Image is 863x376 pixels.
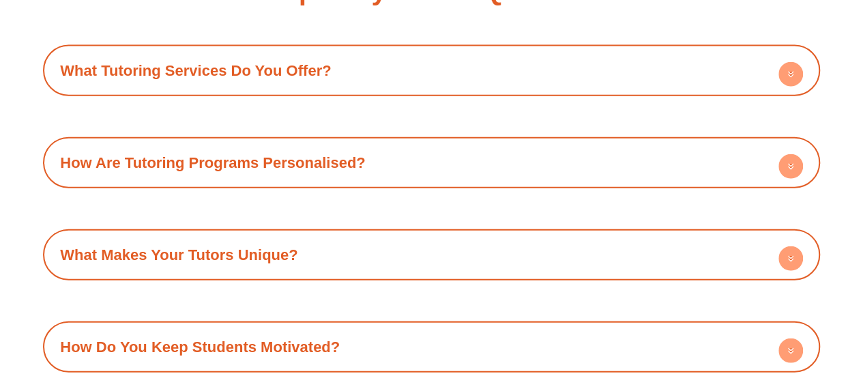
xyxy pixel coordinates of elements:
h4: How Are Tutoring Programs Personalised? [50,144,813,182]
h4: What Makes Your Tutors Unique? [50,236,813,274]
a: What Tutoring Services Do You Offer? [60,62,331,79]
a: How Are Tutoring Programs Personalised? [60,154,365,171]
h4: How Do You Keep Students Motivated? [50,328,813,366]
a: How Do You Keep Students Motivated? [60,338,340,356]
h4: What Tutoring Services Do You Offer? [50,52,813,89]
a: What Makes Your Tutors Unique? [60,246,297,263]
iframe: Chat Widget [636,222,863,376]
